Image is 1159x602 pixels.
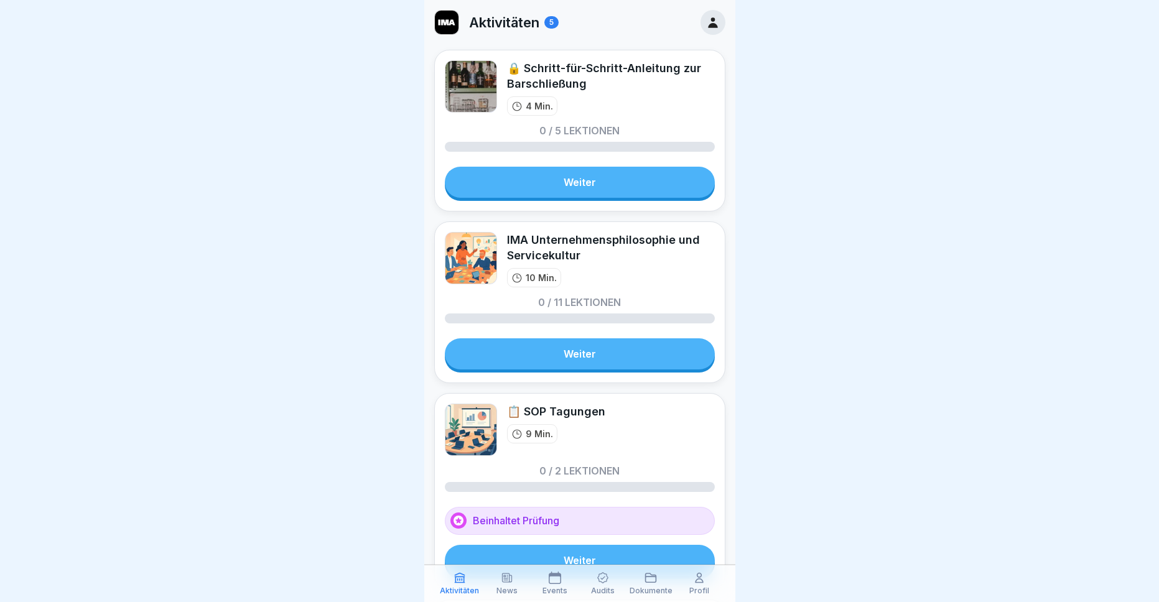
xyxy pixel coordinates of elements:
a: Weiter [445,167,715,198]
p: Aktivitäten [440,586,479,595]
div: IMA Unternehmensphilosophie und Servicekultur [507,232,715,263]
p: Dokumente [630,586,673,595]
img: kzsvenh8ofcu3ay3unzulj3q.png [445,404,497,456]
img: wfw88jedki47um4uz39aslos.png [445,60,497,113]
p: Audits [591,586,615,595]
img: ob9qbxrun5lyiocnmoycz79e.png [435,11,458,34]
p: News [496,586,518,595]
div: Beinhaltet Prüfung [445,507,715,535]
p: Profil [689,586,709,595]
p: 10 Min. [526,271,557,284]
p: 0 / 5 Lektionen [539,126,620,136]
p: 9 Min. [526,427,553,440]
p: 0 / 2 Lektionen [539,466,620,476]
div: 5 [544,16,559,29]
div: 📋 SOP Tagungen [507,404,605,419]
p: 4 Min. [526,100,553,113]
p: Events [542,586,567,595]
a: Weiter [445,545,715,576]
div: 🔒 Schritt-für-Schritt-Anleitung zur Barschließung [507,60,715,91]
a: Weiter [445,338,715,369]
img: pgbxh3j2jx2dxevkpx4vwmhp.png [445,232,497,284]
p: Aktivitäten [469,14,539,30]
p: 0 / 11 Lektionen [538,297,621,307]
